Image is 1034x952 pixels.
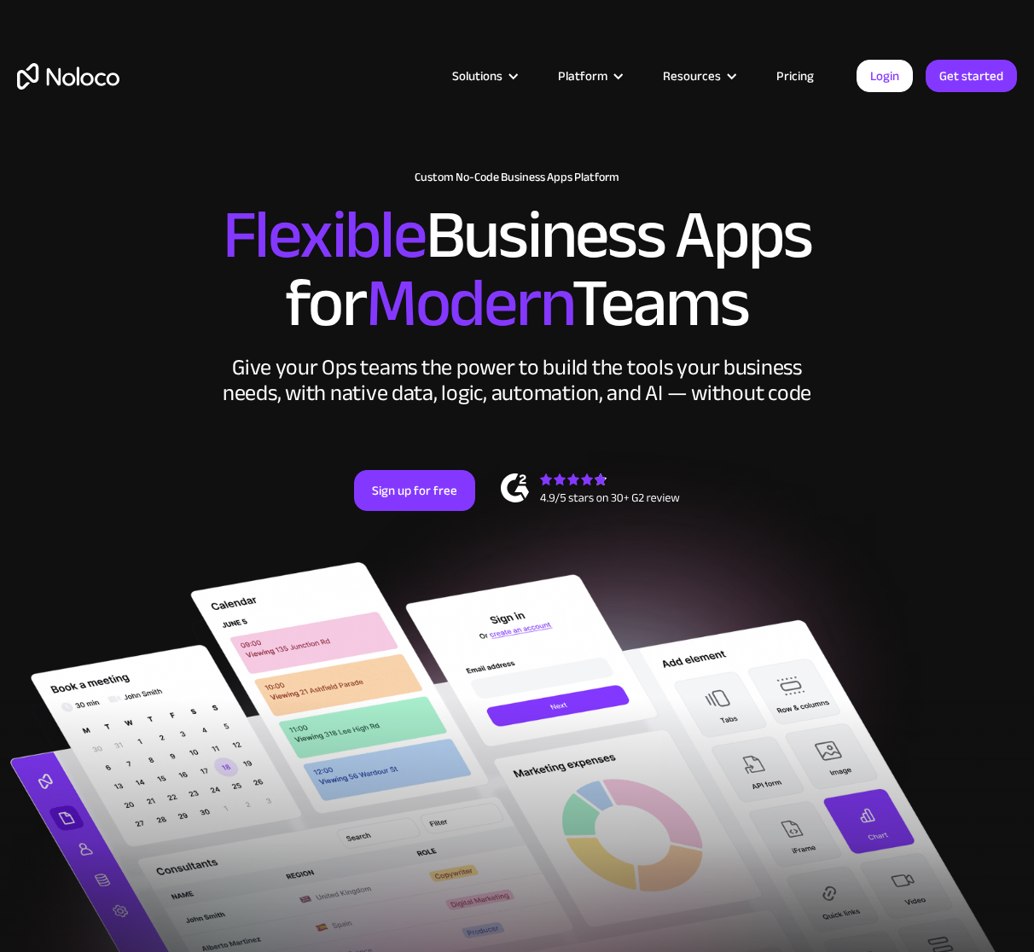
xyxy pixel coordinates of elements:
a: Get started [926,60,1017,92]
a: Pricing [755,65,835,87]
a: home [17,63,119,90]
h1: Custom No-Code Business Apps Platform [17,171,1017,184]
div: Resources [642,65,755,87]
div: Platform [558,65,607,87]
a: Login [857,60,913,92]
span: Flexible [223,171,426,299]
div: Resources [663,65,721,87]
div: Solutions [431,65,537,87]
span: Modern [366,240,572,367]
div: Platform [537,65,642,87]
div: Solutions [452,65,502,87]
h2: Business Apps for Teams [17,201,1017,338]
div: Give your Ops teams the power to build the tools your business needs, with native data, logic, au... [218,355,816,406]
a: Sign up for free [354,470,475,511]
